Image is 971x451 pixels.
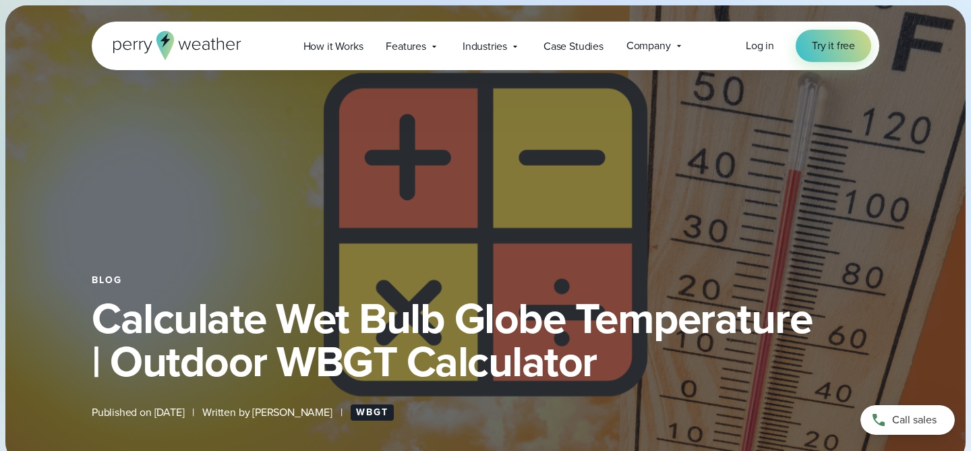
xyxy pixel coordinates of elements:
[892,412,937,428] span: Call sales
[746,38,774,54] a: Log in
[812,38,855,54] span: Try it free
[92,297,879,383] h1: Calculate Wet Bulb Globe Temperature | Outdoor WBGT Calculator
[626,38,671,54] span: Company
[860,405,955,435] a: Call sales
[303,38,363,55] span: How it Works
[92,275,879,286] div: Blog
[746,38,774,53] span: Log in
[463,38,507,55] span: Industries
[92,404,184,421] span: Published on [DATE]
[543,38,604,55] span: Case Studies
[386,38,426,55] span: Features
[351,404,394,421] a: WBGT
[796,30,871,62] a: Try it free
[532,32,615,60] a: Case Studies
[341,404,343,421] span: |
[192,404,194,421] span: |
[202,404,332,421] span: Written by [PERSON_NAME]
[292,32,375,60] a: How it Works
